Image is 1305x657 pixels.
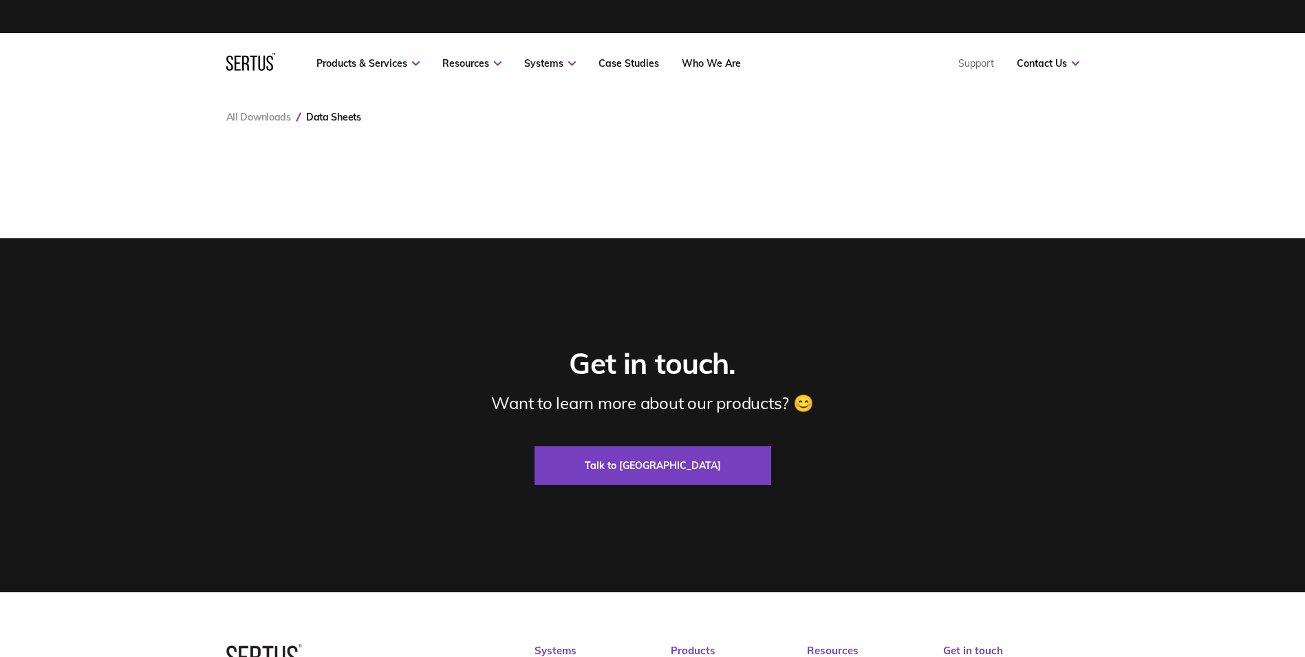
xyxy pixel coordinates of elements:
a: Support [958,57,994,70]
a: Case Studies [598,57,659,70]
a: Contact Us [1017,57,1079,70]
div: Want to learn more about our products? 😊 [491,393,813,413]
a: Who We Are [682,57,741,70]
a: Resources [442,57,501,70]
a: Talk to [GEOGRAPHIC_DATA] [535,446,771,485]
a: All Downloads [226,111,291,123]
a: Products & Services [316,57,420,70]
a: Systems [524,57,576,70]
div: Get in touch. [569,346,735,382]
